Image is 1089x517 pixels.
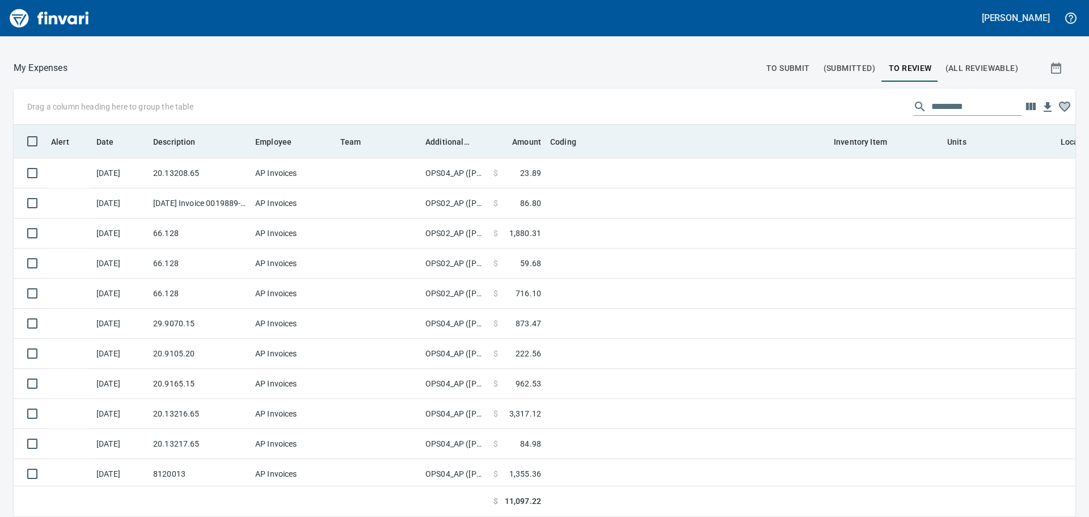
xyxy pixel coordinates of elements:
td: [DATE] [92,369,149,399]
span: Description [153,135,210,149]
span: $ [493,258,498,269]
span: 23.89 [520,167,541,179]
span: Team [340,135,376,149]
td: OPS04_AP ([PERSON_NAME], [PERSON_NAME], [PERSON_NAME], [PERSON_NAME], [PERSON_NAME]) [421,429,489,459]
span: Date [96,135,129,149]
td: OPS04_AP ([PERSON_NAME], [PERSON_NAME], [PERSON_NAME], [PERSON_NAME], [PERSON_NAME]) [421,158,489,188]
td: AP Invoices [251,429,336,459]
td: OPS04_AP ([PERSON_NAME], [PERSON_NAME], [PERSON_NAME], [PERSON_NAME], [PERSON_NAME]) [421,399,489,429]
td: AP Invoices [251,369,336,399]
span: $ [493,495,498,507]
td: [DATE] [92,399,149,429]
span: Alert [51,135,69,149]
td: OPS04_AP ([PERSON_NAME], [PERSON_NAME], [PERSON_NAME], [PERSON_NAME], [PERSON_NAME]) [421,369,489,399]
span: Alert [51,135,84,149]
span: To Review [889,61,932,75]
td: 20.9105.20 [149,339,251,369]
span: Description [153,135,196,149]
td: [DATE] [92,218,149,249]
span: $ [493,167,498,179]
span: 962.53 [516,378,541,389]
span: 1,880.31 [509,228,541,239]
span: Date [96,135,114,149]
td: AP Invoices [251,158,336,188]
td: 66.128 [149,279,251,309]
span: Employee [255,135,306,149]
td: [DATE] [92,188,149,218]
button: Download Table [1039,99,1056,116]
span: Coding [550,135,591,149]
td: [DATE] [92,309,149,339]
span: (Submitted) [824,61,875,75]
td: AP Invoices [251,249,336,279]
img: Finvari [7,5,92,32]
button: Show transactions within a particular date range [1039,54,1075,82]
span: Units [947,135,981,149]
h5: [PERSON_NAME] [982,12,1050,24]
td: 8120013 [149,459,251,489]
span: 86.80 [520,197,541,209]
span: 84.98 [520,438,541,449]
span: To Submit [766,61,810,75]
span: $ [493,318,498,329]
span: Employee [255,135,292,149]
nav: breadcrumb [14,61,67,75]
td: 20.13217.65 [149,429,251,459]
td: 29.9070.15 [149,309,251,339]
td: OPS04_AP ([PERSON_NAME], [PERSON_NAME], [PERSON_NAME], [PERSON_NAME], [PERSON_NAME]) [421,309,489,339]
span: 1,355.36 [509,468,541,480]
td: AP Invoices [251,339,336,369]
span: 3,317.12 [509,408,541,419]
td: [DATE] [92,339,149,369]
td: 20.13216.65 [149,399,251,429]
td: [DATE] Invoice 0019889-IN from Highway Specialties LLC (1-10458) [149,188,251,218]
td: AP Invoices [251,459,336,489]
td: AP Invoices [251,218,336,249]
td: OPS04_AP ([PERSON_NAME], [PERSON_NAME], [PERSON_NAME], [PERSON_NAME], [PERSON_NAME]) [421,459,489,489]
span: Additional Reviewer [425,135,470,149]
td: OPS04_AP ([PERSON_NAME], [PERSON_NAME], [PERSON_NAME], [PERSON_NAME], [PERSON_NAME]) [421,339,489,369]
span: $ [493,408,498,419]
span: Inventory Item [834,135,887,149]
span: $ [493,288,498,299]
span: (All Reviewable) [946,61,1018,75]
td: [DATE] [92,158,149,188]
span: Team [340,135,361,149]
td: 66.128 [149,249,251,279]
span: 873.47 [516,318,541,329]
td: 66.128 [149,218,251,249]
span: $ [493,438,498,449]
td: AP Invoices [251,309,336,339]
span: Inventory Item [834,135,902,149]
span: $ [493,228,498,239]
td: AP Invoices [251,399,336,429]
p: Drag a column heading here to group the table [27,101,193,112]
span: 222.56 [516,348,541,359]
button: Column choices favorited. Click to reset to default [1056,98,1073,115]
span: Additional Reviewer [425,135,484,149]
span: 59.68 [520,258,541,269]
td: [DATE] [92,429,149,459]
td: [DATE] [92,459,149,489]
span: Units [947,135,966,149]
td: AP Invoices [251,279,336,309]
span: $ [493,197,498,209]
span: $ [493,378,498,389]
td: OPS02_AP ([PERSON_NAME], [PERSON_NAME], [PERSON_NAME], [PERSON_NAME]) [421,249,489,279]
td: OPS02_AP ([PERSON_NAME], [PERSON_NAME], [PERSON_NAME], [PERSON_NAME]) [421,279,489,309]
button: Choose columns to display [1022,98,1039,115]
td: [DATE] [92,279,149,309]
span: Amount [497,135,541,149]
td: AP Invoices [251,188,336,218]
td: [DATE] [92,249,149,279]
span: Coding [550,135,576,149]
td: OPS02_AP ([PERSON_NAME], [PERSON_NAME], [PERSON_NAME], [PERSON_NAME]) [421,218,489,249]
span: $ [493,468,498,480]
td: 20.13208.65 [149,158,251,188]
td: OPS02_AP ([PERSON_NAME], [PERSON_NAME], [PERSON_NAME], [PERSON_NAME]) [421,188,489,218]
span: 11,097.22 [505,495,541,507]
span: Amount [512,135,541,149]
span: $ [493,348,498,359]
span: 716.10 [516,288,541,299]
